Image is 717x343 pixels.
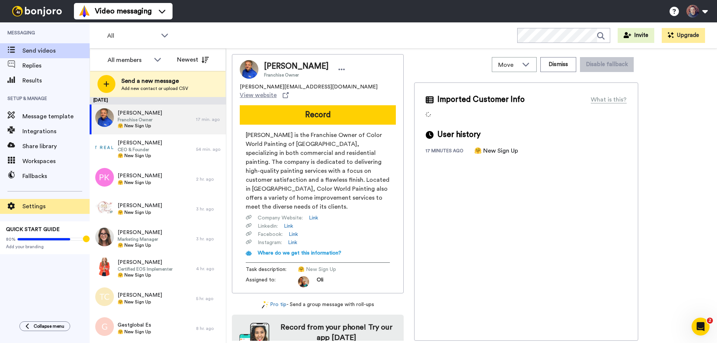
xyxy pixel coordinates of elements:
div: Tooltip anchor [83,236,90,242]
div: 4 hr. ago [196,266,222,272]
span: 🤗 New Sign Up [118,123,162,129]
div: 3 hr. ago [196,206,222,212]
div: - Send a group message with roll-ups [232,301,404,309]
span: 🤗 New Sign Up [118,299,162,305]
span: Collapse menu [34,323,64,329]
span: 🤗 New Sign Up [118,209,162,215]
span: User history [437,129,481,140]
a: Link [284,222,293,230]
a: Link [288,239,297,246]
span: [PERSON_NAME] [118,291,162,299]
img: 5087268b-a063-445d-b3f7-59d8cce3615b-1541509651.jpg [298,276,309,287]
span: Task description : [246,266,298,273]
span: 🤗 New Sign Up [298,266,369,273]
span: Integrations [22,127,90,136]
span: CEO & Founder [118,147,162,153]
img: vm-color.svg [78,5,90,17]
span: Send a new message [121,77,188,85]
div: 🤗 New Sign Up [474,146,518,155]
img: 28844930-62e5-4c5f-920b-3528c3ca8ae7.jpg [95,198,114,216]
a: Pro tip [262,301,286,309]
span: Oli [317,276,323,287]
div: All members [108,56,150,65]
span: Marketing Manager [118,236,162,242]
span: [PERSON_NAME] [264,61,329,72]
span: 🤗 New Sign Up [118,329,151,335]
span: Franchise Owner [264,72,329,78]
img: Image of Gary Sheffer [240,60,258,79]
button: Upgrade [662,28,705,43]
img: tc.png [95,287,114,306]
span: Share library [22,142,90,151]
div: [DATE] [90,97,226,105]
span: Certified EOS Implementer [118,266,173,272]
span: Fallbacks [22,172,90,181]
span: Linkedin : [258,222,278,230]
span: Send videos [22,46,90,55]
a: Link [309,214,318,222]
img: bj-logo-header-white.svg [9,6,65,16]
div: 2 hr. ago [196,176,222,182]
span: [PERSON_NAME][EMAIL_ADDRESS][DOMAIN_NAME] [240,83,378,91]
span: Company Website : [258,214,303,222]
img: g.png [95,317,114,336]
span: 80% [6,236,16,242]
span: Workspaces [22,157,90,166]
span: [PERSON_NAME] [118,229,162,236]
span: [PERSON_NAME] [118,139,162,147]
span: Settings [22,202,90,211]
span: Imported Customer Info [437,94,525,105]
img: 64aa3763-4db9-44fc-a992-cf6ac5cb6f08.png [95,138,114,157]
button: Disable fallback [580,57,634,72]
span: View website [240,91,277,100]
img: 47909816-fabf-4cf2-8d12-ff9afb014b3c.jpg [95,108,114,127]
span: QUICK START GUIDE [6,227,60,232]
span: Facebook : [258,231,283,238]
div: What is this? [591,95,627,104]
div: 3 hr. ago [196,236,222,242]
span: Message template [22,112,90,121]
img: magic-wand.svg [262,301,269,309]
span: 🤗 New Sign Up [118,242,162,248]
span: Move [498,60,518,69]
span: [PERSON_NAME] [118,172,162,180]
div: 17 minutes ago [426,148,474,155]
span: Instagram : [258,239,282,246]
a: Link [289,231,298,238]
span: [PERSON_NAME] [118,259,173,266]
span: Franchise Owner [118,117,162,123]
span: [PERSON_NAME] [118,109,162,117]
div: 8 hr. ago [196,325,222,331]
div: 54 min. ago [196,146,222,152]
span: Replies [22,61,90,70]
img: c12af81e-615a-43d7-a718-9992e298a5f4.jpg [95,258,114,276]
span: [PERSON_NAME] is the Franchise Owner of Color World Painting of [GEOGRAPHIC_DATA], specializing i... [246,131,390,211]
button: Newest [171,52,214,67]
h4: Record from your phone! Try our app [DATE] [277,322,396,343]
span: Gestglobal Es [118,321,151,329]
div: 17 min. ago [196,116,222,122]
button: Record [240,105,396,125]
span: Add new contact or upload CSV [121,85,188,91]
span: 🤗 New Sign Up [118,153,162,159]
button: Invite [618,28,654,43]
span: All [107,31,157,40]
img: 6f28bf61-2377-4107-ab36-1c3f5c77b78f.jpg [95,228,114,246]
span: 🤗 New Sign Up [118,272,173,278]
div: 5 hr. ago [196,296,222,302]
span: Assigned to: [246,276,298,287]
span: Video messaging [95,6,152,16]
span: 🤗 New Sign Up [118,180,162,185]
button: Collapse menu [19,321,70,331]
span: Where do we get this information? [258,250,341,256]
span: Results [22,76,90,85]
button: Dismiss [540,57,576,72]
iframe: Intercom live chat [692,318,710,336]
a: View website [240,91,289,100]
span: 2 [707,318,713,324]
span: Add your branding [6,244,84,250]
img: pk.png [95,168,114,187]
span: [PERSON_NAME] [118,202,162,209]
